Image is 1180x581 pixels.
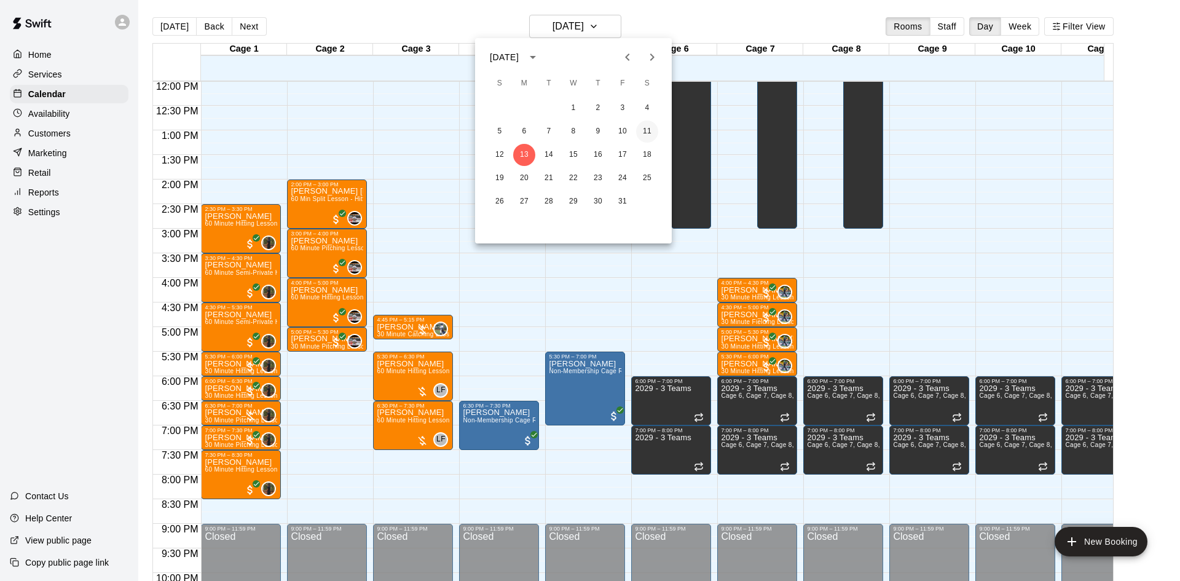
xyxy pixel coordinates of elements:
[562,167,584,189] button: 22
[538,144,560,166] button: 14
[489,144,511,166] button: 12
[612,121,634,143] button: 10
[490,51,519,64] div: [DATE]
[612,71,634,96] span: Friday
[587,97,609,119] button: 2
[587,71,609,96] span: Thursday
[513,71,535,96] span: Monday
[513,144,535,166] button: 13
[612,144,634,166] button: 17
[636,167,658,189] button: 25
[636,97,658,119] button: 4
[636,121,658,143] button: 11
[615,45,640,69] button: Previous month
[612,191,634,213] button: 31
[522,47,543,68] button: calendar view is open, switch to year view
[636,71,658,96] span: Saturday
[587,191,609,213] button: 30
[513,191,535,213] button: 27
[489,167,511,189] button: 19
[538,121,560,143] button: 7
[640,45,664,69] button: Next month
[489,121,511,143] button: 5
[587,167,609,189] button: 23
[612,167,634,189] button: 24
[587,144,609,166] button: 16
[562,71,584,96] span: Wednesday
[636,144,658,166] button: 18
[513,121,535,143] button: 6
[562,144,584,166] button: 15
[538,167,560,189] button: 21
[587,121,609,143] button: 9
[612,97,634,119] button: 3
[489,191,511,213] button: 26
[562,121,584,143] button: 8
[489,71,511,96] span: Sunday
[562,97,584,119] button: 1
[538,71,560,96] span: Tuesday
[562,191,584,213] button: 29
[513,167,535,189] button: 20
[538,191,560,213] button: 28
